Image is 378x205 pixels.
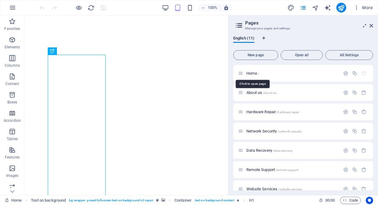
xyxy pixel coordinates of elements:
div: Settings [343,71,348,76]
button: navigator [312,4,319,11]
div: Language Tabs [233,36,373,48]
button: All Settings [325,50,373,60]
div: Network Security/network-security [245,129,340,133]
span: Click to select. Double-click to edit [31,197,66,204]
span: Click to open page [246,187,302,191]
button: Code [340,197,361,204]
div: Settings [343,129,348,134]
button: Usercentrics [366,197,373,204]
span: /network-security [277,130,301,133]
i: Reload page [88,4,95,11]
i: AI Writer [324,4,331,11]
div: Settings [343,90,348,95]
span: : [330,198,331,203]
span: /about-us [263,91,276,95]
span: Open all [283,53,320,57]
div: Data Recovery/data-recovery [245,148,340,152]
button: 100% [198,4,220,11]
i: On resize automatically adjust zoom level to fit chosen device. [223,5,229,10]
span: All Settings [328,53,370,57]
span: /remote-support [275,168,298,172]
h6: 100% [208,4,217,11]
div: Remove [361,129,366,134]
div: Home/ [245,71,340,75]
span: Home [246,71,259,76]
span: Click to open page [246,148,293,153]
div: Settings [343,148,348,153]
span: . bg-wrapper .preset-fullscreen-text-on-background-v2-repair [68,197,153,204]
p: Features [5,155,20,160]
div: Duplicate [352,109,357,114]
i: Publish [338,4,345,11]
button: Open all [281,50,323,60]
span: /hardware-repair [276,110,299,114]
div: The startpage cannot be deleted [361,71,366,76]
span: Click to select. Double-click to edit [174,197,192,204]
div: Remove [361,109,366,114]
div: Duplicate [352,167,357,172]
span: / [258,72,259,75]
p: Boxes [7,100,17,105]
button: New page [233,50,278,60]
p: Content [6,81,19,86]
span: New page [236,53,275,57]
span: /data-recovery [273,149,293,152]
div: Remove [361,167,366,172]
span: Click to open page [246,90,276,95]
i: Design (Ctrl+Alt+Y) [287,4,294,11]
button: reload [87,4,95,11]
div: Remote Support/remote-support [245,168,340,172]
div: About us/about-us [245,91,340,95]
button: More [351,3,375,13]
span: Click to open page [246,129,302,133]
nav: breadcrumb [31,197,254,204]
button: Click here to leave preview mode and continue editing [75,4,82,11]
p: Images [6,173,19,178]
span: 00 00 [325,197,335,204]
div: Duplicate [352,148,357,153]
div: Settings [343,109,348,114]
span: Code [343,197,358,204]
span: Click to select. Double-click to edit [249,197,254,204]
div: Settings [343,167,348,172]
p: Elements [5,45,20,50]
h2: Pages [245,20,373,26]
a: Click to cancel selection. Double-click to open Pages [5,197,22,204]
p: Accordion [4,118,21,123]
div: Duplicate [352,71,357,76]
i: Element contains an animation [237,199,239,202]
p: Columns [5,63,20,68]
div: Website Services/website-services [245,187,340,191]
i: Pages (Ctrl+Alt+S) [300,4,307,11]
div: Remove [361,90,366,95]
button: publish [336,3,346,13]
div: Hardware Repair/hardware-repair [245,110,340,114]
i: This element contains a background [161,199,165,202]
span: English (11) [233,35,254,43]
i: Navigator [312,4,319,11]
span: Click to open page [246,110,299,114]
button: design [287,4,295,11]
span: More [354,5,373,11]
span: Click to open page [246,167,298,172]
h6: Session time [319,197,335,204]
p: Tables [7,136,18,141]
div: Remove [361,148,366,153]
div: Duplicate [352,129,357,134]
h3: Manage your pages and settings [245,26,361,31]
span: . text-on-background-content [194,197,234,204]
i: This element is a customizable preset [156,199,159,202]
div: Duplicate [352,90,357,95]
p: Favorites [4,26,20,31]
span: /website-services [278,188,302,191]
button: text_generator [324,4,331,11]
button: pages [300,4,307,11]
